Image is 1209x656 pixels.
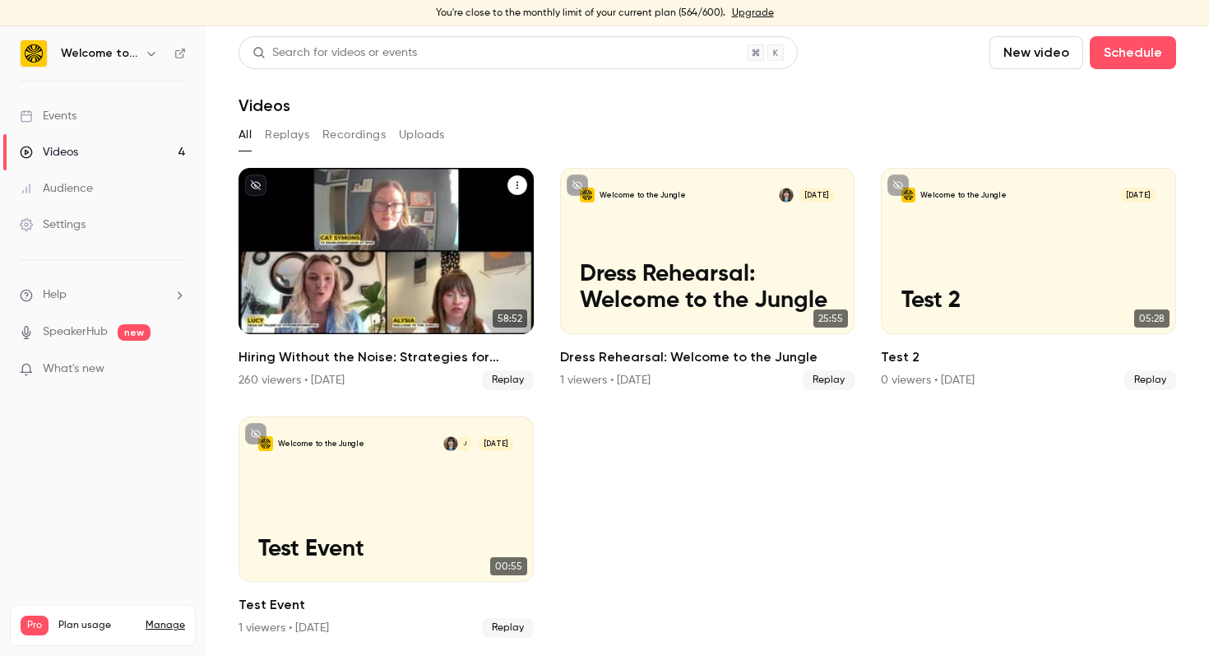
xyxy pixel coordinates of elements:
[1124,370,1176,390] span: Replay
[560,347,855,367] h2: Dress Rehearsal: Welcome to the Jungle
[43,361,104,378] span: What's new
[482,618,534,638] span: Replay
[265,122,309,148] button: Replays
[779,188,794,202] img: Alysia Wanczyk
[490,557,527,575] span: 00:55
[887,174,909,196] button: unpublished
[43,323,108,341] a: SpeakerHub
[1134,309,1170,328] span: 05:28
[560,168,855,390] li: Dress Rehearsal: Welcome to the Jungle
[252,44,417,62] div: Search for videos or events
[813,309,848,328] span: 25:55
[580,261,835,314] p: Dress Rehearsal: Welcome to the Jungle
[239,620,329,636] div: 1 viewers • [DATE]
[239,416,534,639] li: Test Event
[560,372,651,388] div: 1 viewers • [DATE]
[245,174,266,196] button: unpublished
[239,168,534,390] a: 58:52Hiring Without the Noise: Strategies for Better Fit Candidates260 viewers • [DATE]Replay
[803,370,855,390] span: Replay
[239,347,534,367] h2: Hiring Without the Noise: Strategies for Better Fit Candidates
[493,309,527,328] span: 58:52
[239,416,534,639] a: Test EventWelcome to the JungleJAlysia Wanczyk[DATE]Test Event00:55Test Event1 viewers • [DATE]Re...
[21,40,47,67] img: Welcome to the Jungle
[239,372,345,388] div: 260 viewers • [DATE]
[146,619,185,632] a: Manage
[456,435,473,452] div: J
[443,436,458,451] img: Alysia Wanczyk
[20,108,76,124] div: Events
[881,168,1176,390] li: Test 2
[567,174,588,196] button: unpublished
[322,122,386,148] button: Recordings
[560,168,855,390] a: Dress Rehearsal: Welcome to the JungleWelcome to the JungleAlysia Wanczyk[DATE]Dress Rehearsal: W...
[239,168,1176,638] ul: Videos
[20,216,86,233] div: Settings
[43,286,67,304] span: Help
[920,190,1007,200] p: Welcome to the Jungle
[245,423,266,444] button: unpublished
[901,287,1156,314] p: Test 2
[881,372,975,388] div: 0 viewers • [DATE]
[20,180,93,197] div: Audience
[118,324,151,341] span: new
[799,188,836,202] span: [DATE]
[239,36,1176,646] section: Videos
[61,45,138,62] h6: Welcome to the Jungle
[399,122,445,148] button: Uploads
[258,536,513,562] p: Test Event
[239,95,290,115] h1: Videos
[989,36,1083,69] button: New video
[600,190,686,200] p: Welcome to the Jungle
[239,595,534,615] h2: Test Event
[478,436,514,451] span: [DATE]
[732,7,774,20] a: Upgrade
[1090,36,1176,69] button: Schedule
[239,122,252,148] button: All
[881,168,1176,390] a: Test 2Welcome to the Jungle[DATE]Test 205:28Test 20 viewers • [DATE]Replay
[58,619,136,632] span: Plan usage
[239,168,534,390] li: Hiring Without the Noise: Strategies for Better Fit Candidates
[1120,188,1156,202] span: [DATE]
[21,616,49,635] span: Pro
[881,347,1176,367] h2: Test 2
[278,439,364,449] p: Welcome to the Jungle
[20,144,78,161] div: Videos
[482,370,534,390] span: Replay
[20,286,186,304] li: help-dropdown-opener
